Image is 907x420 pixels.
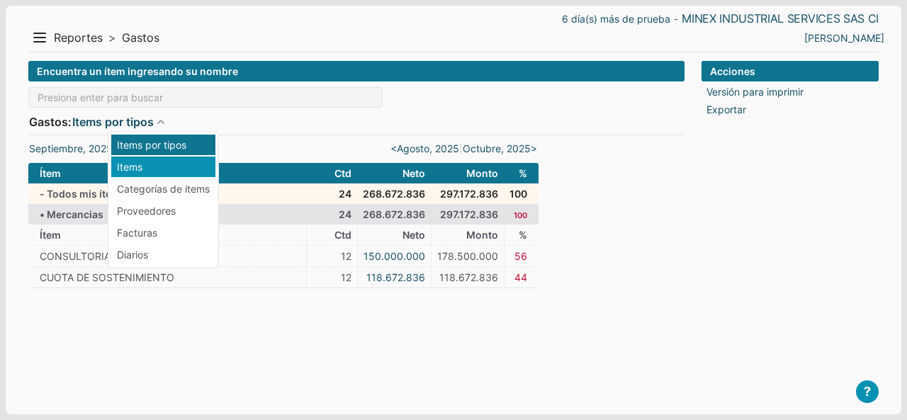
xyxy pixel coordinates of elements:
[431,267,504,288] td: 118.672.836
[674,15,678,23] span: -
[72,113,154,130] a: Items por tipos
[431,204,504,225] td: 297.172.836
[804,30,884,45] a: ALEJANDRA RAMIREZ RAMIREZ
[111,157,215,177] li: Items
[306,246,357,267] td: 12
[111,244,215,265] li: Diarios
[514,210,527,220] span: 100
[28,204,306,225] td: Mercancias
[111,135,215,155] li: Items por tipos
[28,225,306,246] td: Ítem
[431,183,504,204] th: 297.172.836
[111,200,215,221] li: Proveedores
[111,178,215,199] li: Categorías de items
[514,271,527,283] span: 44
[357,183,431,204] th: 268.672.836
[431,246,504,267] td: 178.500.000
[431,225,504,246] td: Monto
[357,204,431,225] td: 268.672.836
[702,61,879,81] div: Acciones
[28,113,685,133] div: Gastos:
[28,61,685,81] div: Encuentra un ítem ingresando su nombre
[463,141,537,156] a: Octubre, 2025>
[504,225,539,246] td: %
[306,183,357,204] th: 24
[306,204,357,225] td: 24
[366,270,425,285] a: 118.672.836
[28,246,306,267] td: CONSULTORIA CONTRACTUAL
[390,141,459,156] a: <Agosto, 2025
[431,163,504,183] th: Monto
[357,225,431,246] td: Neto
[40,207,47,222] span: •
[306,267,357,288] td: 12
[28,26,51,49] button: Menu
[364,249,425,263] a: 150.000.000
[504,183,539,204] th: 100
[562,11,670,26] a: 6 día(s) más de prueba
[108,30,116,45] span: >
[28,87,383,108] input: Presiona enter para buscar
[40,186,126,201] a: Todos mis ítems
[706,102,746,117] a: Exportar
[856,380,879,403] button: ?
[682,11,879,26] a: MINEX INDUSTRIAL SERVICES SAS CI
[111,222,215,243] li: Facturas
[28,267,306,288] td: CUOTA DE SOSTENIMIENTO
[504,163,539,183] th: %
[306,163,357,183] th: Ctd
[390,141,537,156] div: |
[54,30,103,45] span: Reportes
[122,30,159,45] span: Gastos
[357,163,431,183] th: Neto
[29,141,113,156] a: Septiembre, 2025
[706,84,804,99] a: Versión para imprimir
[306,225,357,246] td: Ctd
[28,163,306,183] th: Ítem
[514,250,527,262] span: 56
